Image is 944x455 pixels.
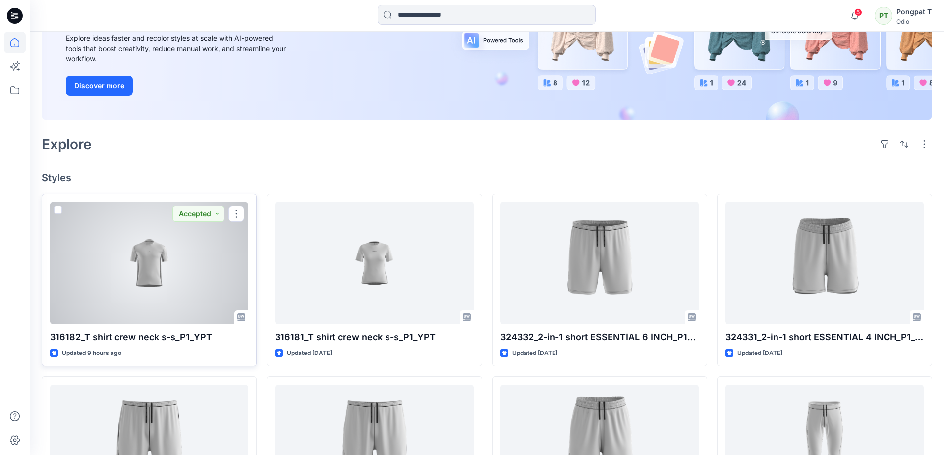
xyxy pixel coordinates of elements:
h4: Styles [42,172,932,184]
div: PT [875,7,892,25]
p: 316181_T shirt crew neck s-s_P1_YPT [275,330,473,344]
h2: Explore [42,136,92,152]
button: Discover more [66,76,133,96]
p: 316182_T shirt crew neck s-s_P1_YPT [50,330,248,344]
p: Updated [DATE] [737,348,782,358]
p: 324332_2-in-1 short ESSENTIAL 6 INCH_P1_YPT [500,330,699,344]
div: Explore ideas faster and recolor styles at scale with AI-powered tools that boost creativity, red... [66,33,289,64]
div: Odlo [896,18,932,25]
a: 316182_T shirt crew neck s-s_P1_YPT [50,202,248,324]
div: Pongpat T [896,6,932,18]
p: Updated 9 hours ago [62,348,121,358]
span: 5 [854,8,862,16]
a: 316181_T shirt crew neck s-s_P1_YPT [275,202,473,324]
a: 324331_2-in-1 short ESSENTIAL 4 INCH_P1_YPT [725,202,924,324]
a: Discover more [66,76,289,96]
p: Updated [DATE] [287,348,332,358]
a: 324332_2-in-1 short ESSENTIAL 6 INCH_P1_YPT [500,202,699,324]
p: 324331_2-in-1 short ESSENTIAL 4 INCH_P1_YPT [725,330,924,344]
p: Updated [DATE] [512,348,557,358]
